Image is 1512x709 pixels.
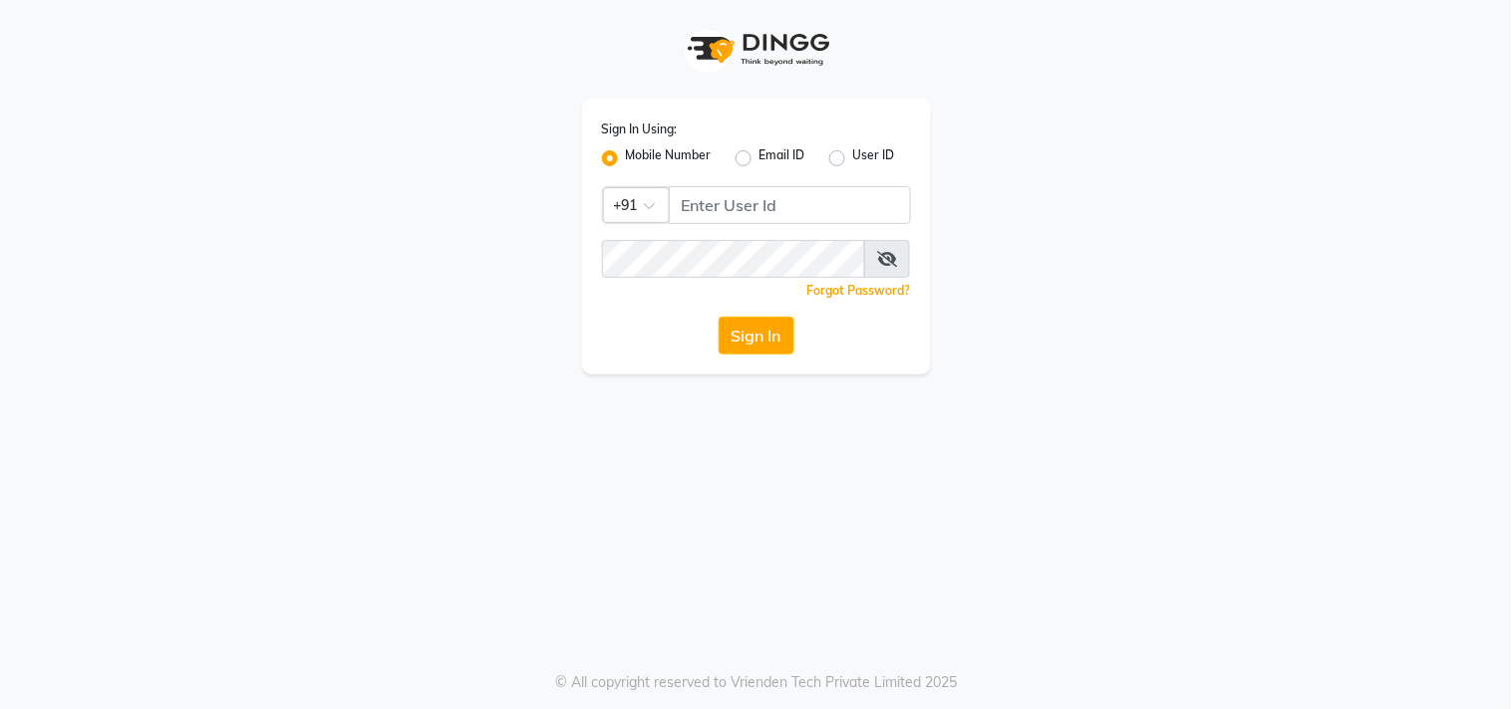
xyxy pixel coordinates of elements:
[853,146,895,170] label: User ID
[669,186,911,224] input: Username
[602,240,866,278] input: Username
[807,283,911,298] a: Forgot Password?
[719,317,794,354] button: Sign In
[759,146,805,170] label: Email ID
[626,146,712,170] label: Mobile Number
[677,20,836,79] img: logo1.svg
[602,120,678,138] label: Sign In Using:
